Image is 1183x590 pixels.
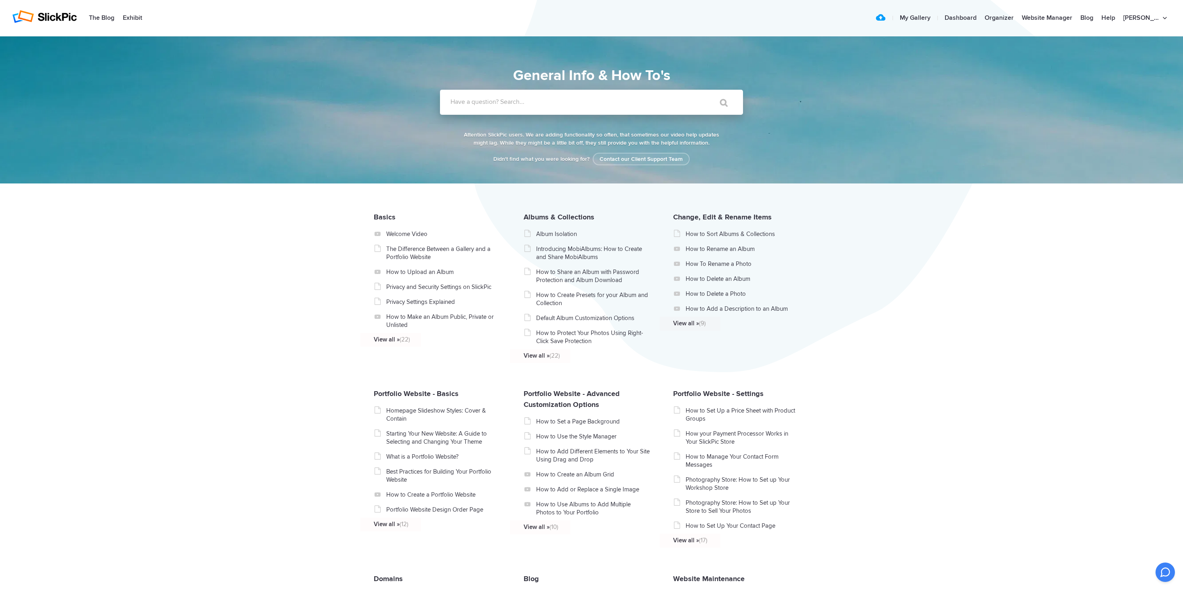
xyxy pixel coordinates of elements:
[673,574,745,583] a: Website Maintenance
[374,213,396,221] a: Basics
[386,268,501,276] a: How to Upload an Album
[524,389,620,409] a: Portfolio Website - Advanced Customization Options
[524,213,594,221] a: Albums & Collections
[462,131,721,147] p: Attention SlickPic users. We are adding functionality so often, that sometimes our video help upd...
[686,522,800,530] a: How to Set Up Your Contact Page
[686,430,800,446] a: How your Payment Processor Works in Your SlickPic Store
[524,523,638,531] a: View all »(10)
[386,245,501,261] a: The Difference Between a Gallery and a Portfolio Website
[536,329,650,345] a: How to Protect Your Photos Using Right-Click Save Protection
[686,230,800,238] a: How to Sort Albums & Collections
[462,155,721,163] p: Didn't find what you were looking for?
[450,98,754,106] label: Have a question? Search...
[686,476,800,492] a: Photography Store: How to Set up Your Workshop Store
[386,230,501,238] a: Welcome Video
[536,470,650,478] a: How to Create an Album Grid
[374,335,488,343] a: View all »(22)
[536,417,650,426] a: How to Set a Page Background
[386,283,501,291] a: Privacy and Security Settings on SlickPic
[686,290,800,298] a: How to Delete a Photo
[536,485,650,493] a: How to Add or Replace a Single Image
[536,230,650,238] a: Album Isolation
[536,245,650,261] a: Introducing MobiAlbums: How to Create and Share MobiAlbums
[686,407,800,423] a: How to Set Up a Price Sheet with Product Groups
[386,298,501,306] a: Privacy Settings Explained
[686,245,800,253] a: How to Rename an Album
[673,319,787,327] a: View all »(9)
[386,313,501,329] a: How to Make an Album Public, Private or Unlisted
[536,268,650,284] a: How to Share an Album with Password Protection and Album Download
[386,491,501,499] a: How to Create a Portfolio Website
[686,453,800,469] a: How to Manage Your Contact Form Messages
[524,352,638,360] a: View all »(22)
[386,407,501,423] a: Homepage Slideshow Styles: Cover & Contain
[386,430,501,446] a: Starting Your New Website: A Guide to Selecting and Changing Your Theme
[374,389,459,398] a: Portfolio Website - Basics
[524,574,539,583] a: Blog
[386,468,501,484] a: Best Practices for Building Your Portfolio Website
[686,499,800,515] a: Photography Store: How to Set up Your Store to Sell Your Photos
[536,291,650,307] a: How to Create Presets for your Album and Collection
[536,432,650,440] a: How to Use the Style Manager
[673,536,787,544] a: View all »(17)
[404,65,779,86] h1: General Info & How To's
[374,574,403,583] a: Domains
[686,260,800,268] a: How To Rename a Photo
[686,275,800,283] a: How to Delete an Album
[536,447,650,464] a: How to Add Different Elements to Your Site Using Drag and Drop
[703,93,737,112] input: 
[386,453,501,461] a: What is a Portfolio Website?
[673,213,772,221] a: Change, Edit & Rename Items
[536,500,650,516] a: How to Use Albums to Add Multiple Photos to Your Portfolio
[536,314,650,322] a: Default Album Customization Options
[673,389,764,398] a: Portfolio Website - Settings
[374,520,488,528] a: View all »(12)
[593,153,690,165] a: Contact our Client Support Team
[386,506,501,514] a: Portfolio Website Design Order Page
[686,305,800,313] a: How to Add a Description to an Album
